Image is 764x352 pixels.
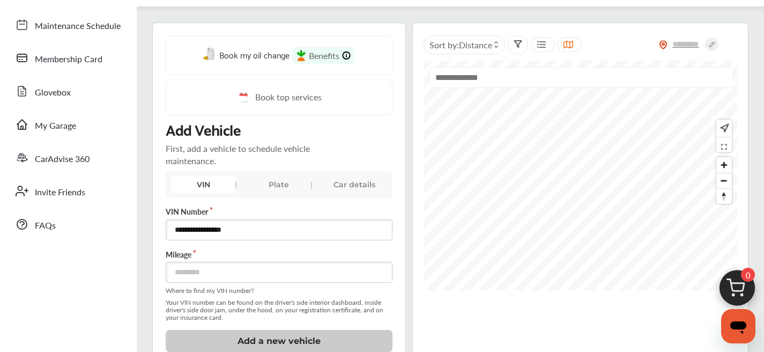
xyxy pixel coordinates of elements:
img: location_vector_orange.38f05af8.svg [659,40,667,49]
span: Reset bearing to north [716,189,732,204]
a: Book my oil change [203,47,290,64]
img: info-Icon.6181e609.svg [342,51,351,60]
div: Car details [322,176,387,193]
canvas: Map [424,61,741,290]
a: CarAdvise 360 [10,144,126,172]
button: Zoom in [716,157,732,173]
span: Sort by : [429,39,492,51]
span: Distance [459,39,492,51]
button: Zoom out [716,173,732,188]
span: Benefits [309,49,339,62]
a: FAQs [10,210,126,238]
span: Book my oil change [219,47,290,62]
button: Reset bearing to north [716,188,732,204]
div: VIN [171,176,236,193]
span: FAQs [35,219,56,233]
button: Add a new vehicle [166,330,392,352]
span: Where to find my VIN number? [166,287,392,295]
p: Add Vehicle [166,120,240,138]
a: My Garage [10,111,126,138]
p: First, add a vehicle to schedule vehicle maintenance. [166,142,324,167]
span: 0 [741,268,755,282]
a: Membership Card [10,44,126,72]
iframe: Button to launch messaging window [721,309,755,343]
a: Maintenance Schedule [10,11,126,39]
img: recenter.ce011a49.svg [718,122,729,134]
a: Book top services [166,79,392,115]
label: Mileage [166,249,392,260]
span: Membership Card [35,53,102,67]
div: Plate [247,176,311,193]
span: Invite Friends [35,186,85,200]
a: Glovebox [10,77,126,105]
span: Book top services [255,91,322,104]
span: CarAdvise 360 [35,152,90,166]
span: Maintenance Schedule [35,19,121,33]
img: cal_icon.0803b883.svg [236,91,250,104]
img: instacart-icon.73bd83c2.svg [296,50,306,62]
label: VIN Number [166,206,392,217]
a: Invite Friends [10,177,126,205]
span: Glovebox [35,86,71,100]
img: oil-change.e5047c97.svg [203,48,217,61]
span: My Garage [35,119,76,133]
span: Your VIN number can be found on the driver's side interior dashboard, inside driver's side door j... [166,299,392,321]
img: cart_icon.3d0951e8.svg [711,265,763,317]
